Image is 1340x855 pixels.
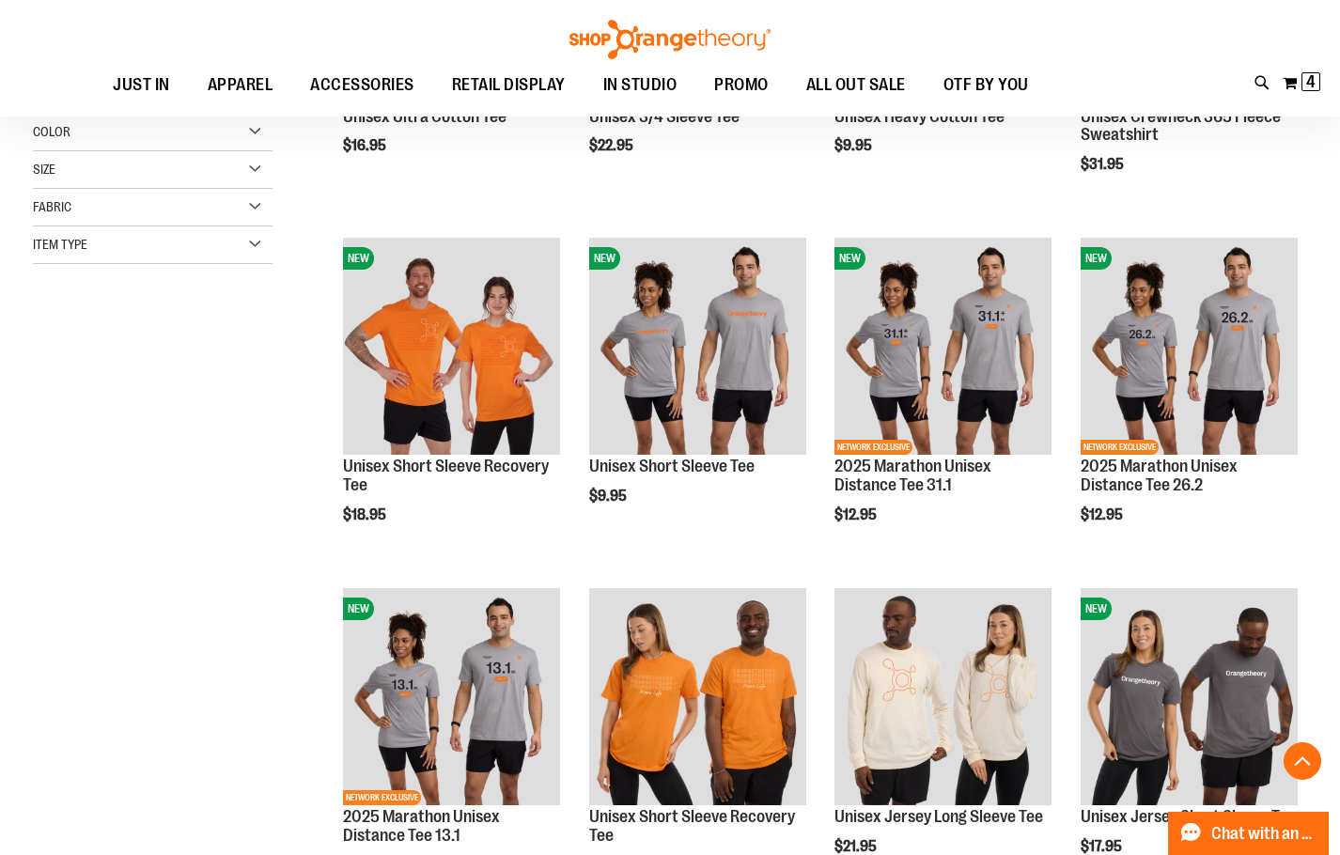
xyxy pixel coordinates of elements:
[343,107,506,126] a: Unisex Ultra Cotton Tee
[834,137,875,154] span: $9.95
[834,457,991,494] a: 2025 Marathon Unisex Distance Tee 31.1
[1081,156,1127,173] span: $31.95
[33,237,87,252] span: Item Type
[1081,238,1298,455] img: 2025 Marathon Unisex Distance Tee 26.2
[343,807,500,845] a: 2025 Marathon Unisex Distance Tee 13.1
[1211,825,1317,843] span: Chat with an Expert
[343,247,374,270] span: NEW
[1081,440,1159,455] span: NETWORK EXCLUSIVE
[589,807,795,845] a: Unisex Short Sleeve Recovery Tee
[806,64,906,106] span: ALL OUT SALE
[834,247,865,270] span: NEW
[1081,247,1112,270] span: NEW
[343,238,560,455] img: Unisex Short Sleeve Recovery Tee
[452,64,566,106] span: RETAIL DISPLAY
[589,247,620,270] span: NEW
[834,238,1052,455] img: 2025 Marathon Unisex Distance Tee 31.1
[943,64,1029,106] span: OTF BY YOU
[589,107,740,126] a: Unisex 3/4 Sleeve Tee
[567,20,773,59] img: Shop Orangetheory
[1081,506,1126,523] span: $12.95
[33,124,70,139] span: Color
[343,588,560,808] a: 2025 Marathon Unisex Distance Tee 13.1NEWNETWORK EXCLUSIVE
[834,588,1052,805] img: Unisex Jersey Long Sleeve Tee
[1081,588,1298,805] img: Unisex Jersey Short Sleeve Tee
[343,790,421,805] span: NETWORK EXCLUSIVE
[334,228,569,571] div: product
[825,228,1061,571] div: product
[310,64,414,106] span: ACCESSORIES
[589,457,755,475] a: Unisex Short Sleeve Tee
[834,107,1005,126] a: Unisex Heavy Cotton Tee
[1081,107,1281,145] a: Unisex Crewneck 365 Fleece Sweatshirt
[589,238,806,458] a: Unisex Short Sleeve TeeNEW
[33,199,71,214] span: Fabric
[343,598,374,620] span: NEW
[834,588,1052,808] a: Unisex Jersey Long Sleeve Tee
[834,838,880,855] span: $21.95
[834,440,912,455] span: NETWORK EXCLUSIVE
[1306,72,1316,91] span: 4
[1284,742,1321,780] button: Back To Top
[343,588,560,805] img: 2025 Marathon Unisex Distance Tee 13.1
[1081,457,1238,494] a: 2025 Marathon Unisex Distance Tee 26.2
[589,488,630,505] span: $9.95
[113,64,170,106] span: JUST IN
[343,506,389,523] span: $18.95
[343,137,389,154] span: $16.95
[343,457,549,494] a: Unisex Short Sleeve Recovery Tee
[1081,838,1125,855] span: $17.95
[1081,588,1298,808] a: Unisex Jersey Short Sleeve TeeNEW
[714,64,769,106] span: PROMO
[1081,238,1298,458] a: 2025 Marathon Unisex Distance Tee 26.2NEWNETWORK EXCLUSIVE
[834,807,1043,826] a: Unisex Jersey Long Sleeve Tee
[589,137,636,154] span: $22.95
[1071,228,1307,571] div: product
[208,64,273,106] span: APPAREL
[33,162,55,177] span: Size
[1081,807,1296,826] a: Unisex Jersey Short Sleeve Tee
[589,588,806,805] img: Unisex Short Sleeve Recovery Tee
[589,238,806,455] img: Unisex Short Sleeve Tee
[834,238,1052,458] a: 2025 Marathon Unisex Distance Tee 31.1NEWNETWORK EXCLUSIVE
[343,238,560,458] a: Unisex Short Sleeve Recovery TeeNEW
[834,506,880,523] span: $12.95
[603,64,678,106] span: IN STUDIO
[1168,812,1330,855] button: Chat with an Expert
[589,588,806,808] a: Unisex Short Sleeve Recovery Tee
[580,228,816,552] div: product
[1081,598,1112,620] span: NEW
